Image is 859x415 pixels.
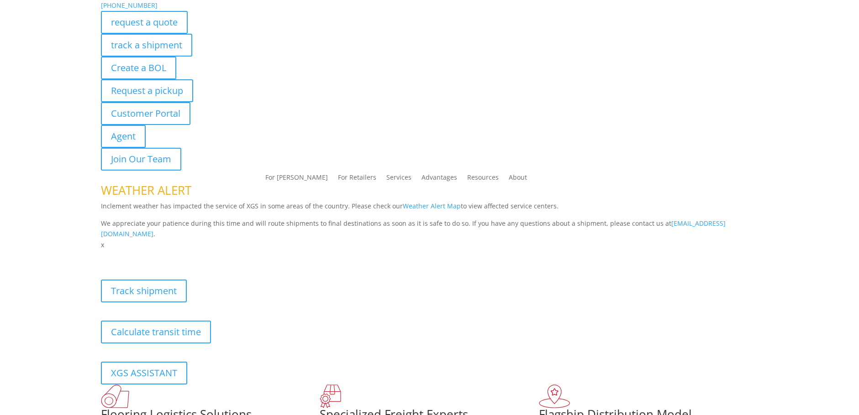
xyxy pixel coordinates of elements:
[509,174,527,184] a: About
[403,202,461,210] a: Weather Alert Map
[101,34,192,57] a: track a shipment
[386,174,411,184] a: Services
[101,182,191,198] span: WEATHER ALERT
[101,218,759,240] p: We appreciate your patience during this time and will route shipments to final destinations as so...
[265,174,328,184] a: For [PERSON_NAME]
[101,280,187,302] a: Track shipment
[101,102,190,125] a: Customer Portal
[101,201,759,218] p: Inclement weather has impacted the service of XGS in some areas of the country. Please check our ...
[101,252,305,260] b: Visibility, transparency, and control for your entire supply chain.
[101,384,129,408] img: xgs-icon-total-supply-chain-intelligence-red
[101,321,211,343] a: Calculate transit time
[101,79,193,102] a: Request a pickup
[539,384,570,408] img: xgs-icon-flagship-distribution-model-red
[101,125,146,148] a: Agent
[101,1,158,10] a: [PHONE_NUMBER]
[101,148,181,171] a: Join Our Team
[101,362,187,384] a: XGS ASSISTANT
[101,57,176,79] a: Create a BOL
[101,11,188,34] a: request a quote
[338,174,376,184] a: For Retailers
[320,384,341,408] img: xgs-icon-focused-on-flooring-red
[422,174,457,184] a: Advantages
[101,239,759,250] p: x
[467,174,499,184] a: Resources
